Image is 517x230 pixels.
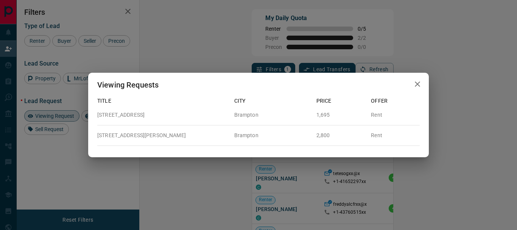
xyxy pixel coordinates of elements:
[88,73,168,97] h2: Viewing Requests
[97,111,228,119] p: [STREET_ADDRESS]
[316,131,365,139] p: 2,800
[371,97,420,105] p: Offer
[371,111,420,119] p: Rent
[371,131,420,139] p: Rent
[97,97,228,105] p: Title
[316,111,365,119] p: 1,695
[316,97,365,105] p: Price
[97,131,228,139] p: [STREET_ADDRESS][PERSON_NAME]
[234,111,310,119] p: Brampton
[234,97,310,105] p: City
[234,131,310,139] p: Brampton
